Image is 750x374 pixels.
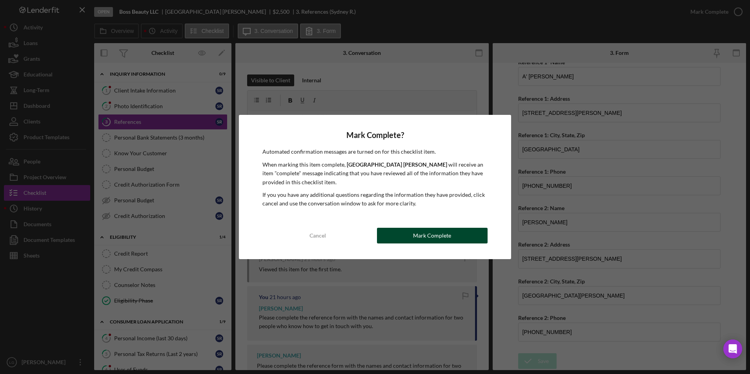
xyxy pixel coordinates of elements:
b: [GEOGRAPHIC_DATA] [PERSON_NAME] [347,161,447,168]
div: Open Intercom Messenger [723,340,742,358]
div: Cancel [309,228,326,243]
p: When marking this item complete, will receive an item "complete" message indicating that you have... [262,160,488,187]
p: Automated confirmation messages are turned on for this checklist item. [262,147,488,156]
p: If you you have any additional questions regarding the information they have provided, click canc... [262,191,488,208]
button: Cancel [262,228,373,243]
h4: Mark Complete? [262,131,488,140]
button: Mark Complete [377,228,488,243]
div: Mark Complete [413,228,451,243]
